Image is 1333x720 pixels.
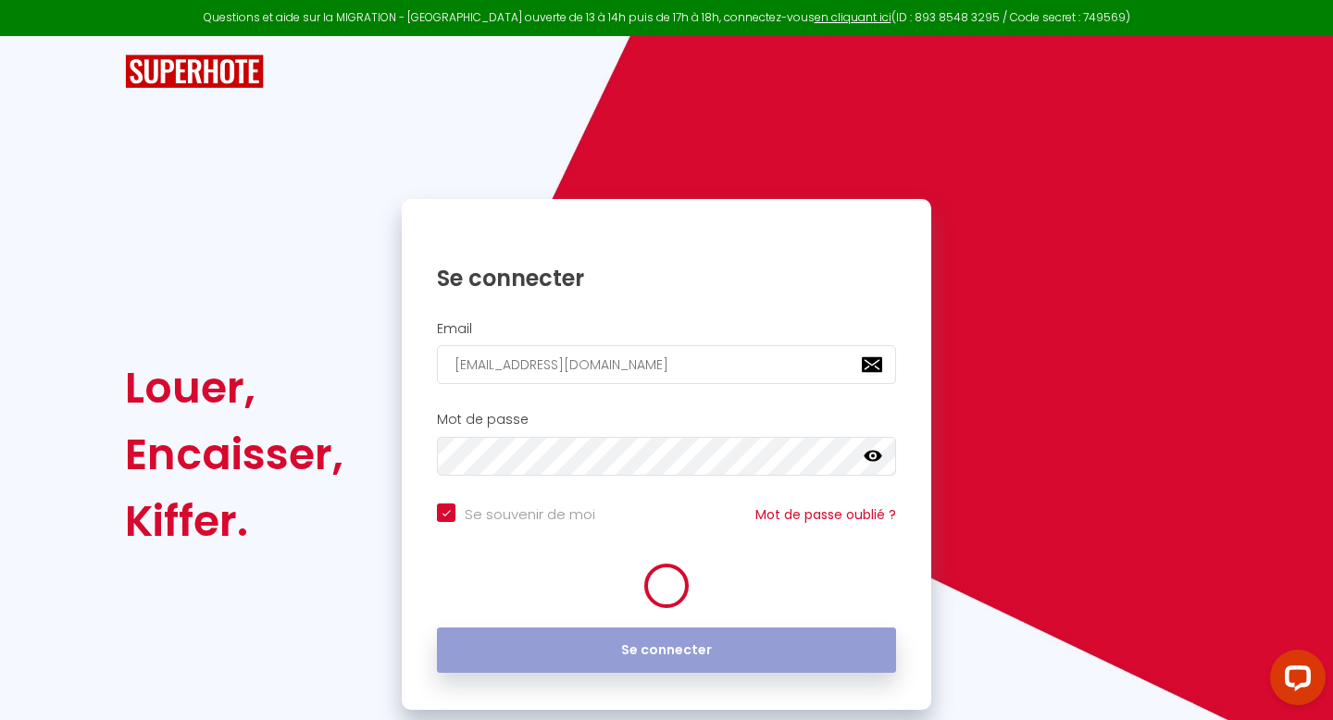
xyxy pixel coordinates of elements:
div: Kiffer. [125,488,343,554]
h1: Se connecter [437,264,896,292]
input: Ton Email [437,345,896,384]
img: SuperHote logo [125,55,264,89]
a: en cliquant ici [815,9,891,25]
a: Mot de passe oublié ? [755,505,896,524]
div: Encaisser, [125,421,343,488]
div: Louer, [125,354,343,421]
iframe: LiveChat chat widget [1255,642,1333,720]
h2: Email [437,321,896,337]
h2: Mot de passe [437,412,896,428]
button: Se connecter [437,627,896,674]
